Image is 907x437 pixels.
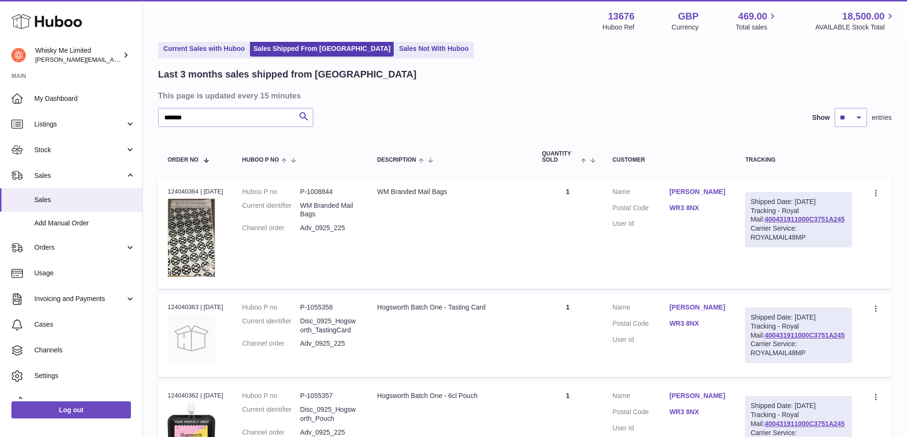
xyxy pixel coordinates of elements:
[542,151,578,163] span: Quantity Sold
[750,340,847,358] div: Carrier Service: ROYALMAIL48MP
[872,113,892,122] span: entries
[300,317,358,335] dd: Disc_0925_Hogsworth_TastingCard
[532,293,603,377] td: 1
[612,335,669,344] dt: User Id
[34,243,125,252] span: Orders
[815,10,896,32] a: 18,500.00 AVAILABLE Stock Total
[158,68,417,81] h2: Last 3 months sales shipped from [GEOGRAPHIC_DATA]
[612,424,669,433] dt: User Id
[736,23,778,32] span: Total sales
[300,201,358,219] dd: WM Branded Mail Bags
[242,187,300,196] dt: Huboo P no
[377,303,523,312] div: Hogsworth Batch One - Tasting Card
[34,269,135,278] span: Usage
[300,391,358,400] dd: P-1055357
[608,10,635,23] strong: 13676
[750,401,847,410] div: Shipped Date: [DATE]
[168,391,223,400] div: 124040362 | [DATE]
[300,223,358,233] dd: Adv_0925_225
[34,346,135,355] span: Channels
[669,204,727,213] a: WR3 8NX
[750,313,847,322] div: Shipped Date: [DATE]
[765,215,845,223] a: 400431911000C3751A245
[815,23,896,32] span: AVAILABLE Stock Total
[300,405,358,423] dd: Disc_0925_Hogsworth_Pouch
[765,331,845,339] a: 400431911000C3751A245
[34,397,135,406] span: Returns
[669,391,727,400] a: [PERSON_NAME]
[34,171,125,180] span: Sales
[242,391,300,400] dt: Huboo P no
[34,146,125,155] span: Stock
[34,195,135,204] span: Sales
[242,223,300,233] dt: Channel order
[300,428,358,437] dd: Adv_0925_225
[35,56,191,63] span: [PERSON_NAME][EMAIL_ADDRESS][DOMAIN_NAME]
[168,303,223,311] div: 124040363 | [DATE]
[168,314,215,362] img: no-photo.jpg
[168,157,199,163] span: Order No
[745,157,852,163] div: Tracking
[842,10,885,23] span: 18,500.00
[750,197,847,206] div: Shipped Date: [DATE]
[612,157,726,163] div: Customer
[242,201,300,219] dt: Current identifier
[300,339,358,348] dd: Adv_0925_225
[34,371,135,380] span: Settings
[11,48,26,62] img: frances@whiskyshop.com
[377,391,523,400] div: Hogsworth Batch One - 6cl Pouch
[35,46,121,64] div: Whisky Me Limited
[612,319,669,330] dt: Postal Code
[765,420,845,427] a: 400431911000C3751A245
[242,303,300,312] dt: Huboo P no
[242,157,279,163] span: Huboo P no
[34,219,135,228] span: Add Manual Order
[669,187,727,196] a: [PERSON_NAME]
[612,408,669,419] dt: Postal Code
[242,339,300,348] dt: Channel order
[603,23,635,32] div: Huboo Ref
[242,428,300,437] dt: Channel order
[377,157,416,163] span: Description
[168,199,215,277] img: 1725358317.png
[160,41,248,57] a: Current Sales with Huboo
[678,10,698,23] strong: GBP
[34,294,125,303] span: Invoicing and Payments
[242,405,300,423] dt: Current identifier
[736,10,778,32] a: 469.00 Total sales
[396,41,472,57] a: Sales Not With Huboo
[377,187,523,196] div: WM Branded Mail Bags
[168,187,223,196] div: 124040364 | [DATE]
[242,317,300,335] dt: Current identifier
[612,303,669,314] dt: Name
[34,120,125,129] span: Listings
[34,320,135,329] span: Cases
[669,408,727,417] a: WR3 8NX
[300,303,358,312] dd: P-1055358
[612,219,669,228] dt: User Id
[612,204,669,215] dt: Postal Code
[672,23,699,32] div: Currency
[750,224,847,242] div: Carrier Service: ROYALMAIL48MP
[34,94,135,103] span: My Dashboard
[11,401,131,418] a: Log out
[532,178,603,289] td: 1
[158,90,889,101] h3: This page is updated every 15 minutes
[300,187,358,196] dd: P-1008844
[745,308,852,363] div: Tracking - Royal Mail:
[738,10,767,23] span: 469.00
[250,41,394,57] a: Sales Shipped From [GEOGRAPHIC_DATA]
[669,303,727,312] a: [PERSON_NAME]
[612,187,669,199] dt: Name
[812,113,830,122] label: Show
[745,192,852,247] div: Tracking - Royal Mail:
[669,319,727,328] a: WR3 8NX
[612,391,669,403] dt: Name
